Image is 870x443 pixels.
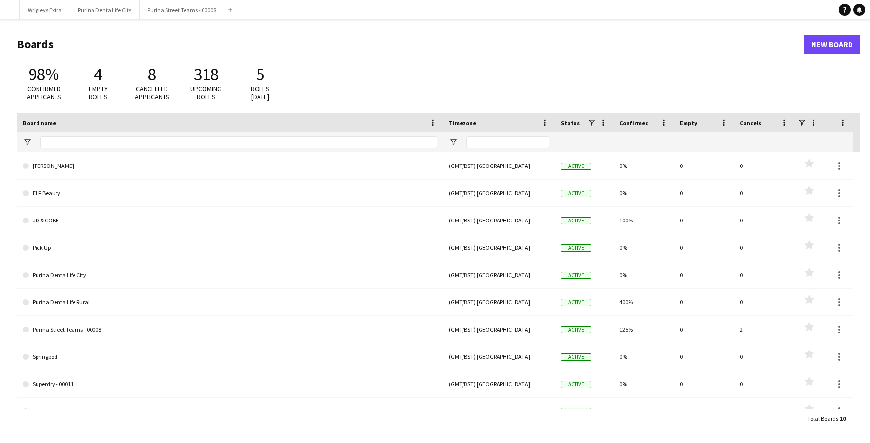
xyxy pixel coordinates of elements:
[443,289,555,315] div: (GMT/BST) [GEOGRAPHIC_DATA]
[23,119,56,127] span: Board name
[734,207,795,234] div: 0
[674,370,734,397] div: 0
[17,37,804,52] h1: Boards
[443,180,555,206] div: (GMT/BST) [GEOGRAPHIC_DATA]
[23,398,437,425] a: Wrigleys Extra
[561,299,591,306] span: Active
[70,0,140,19] button: Purina Denta Life City
[674,207,734,234] div: 0
[194,64,219,85] span: 318
[23,152,437,180] a: [PERSON_NAME]
[613,152,674,179] div: 0%
[449,138,458,147] button: Open Filter Menu
[561,119,580,127] span: Status
[734,152,795,179] div: 0
[443,261,555,288] div: (GMT/BST) [GEOGRAPHIC_DATA]
[190,84,222,101] span: Upcoming roles
[148,64,156,85] span: 8
[674,316,734,343] div: 0
[23,343,437,370] a: Springpod
[561,272,591,279] span: Active
[561,190,591,197] span: Active
[251,84,270,101] span: Roles [DATE]
[466,136,549,148] input: Timezone Filter Input
[613,289,674,315] div: 400%
[23,316,437,343] a: Purina Street Teams - 00008
[734,261,795,288] div: 0
[40,136,437,148] input: Board name Filter Input
[807,415,838,422] span: Total Boards
[674,180,734,206] div: 0
[674,261,734,288] div: 0
[27,84,61,101] span: Confirmed applicants
[449,119,476,127] span: Timezone
[740,119,761,127] span: Cancels
[734,289,795,315] div: 0
[613,370,674,397] div: 0%
[613,234,674,261] div: 0%
[734,316,795,343] div: 2
[89,84,108,101] span: Empty roles
[256,64,264,85] span: 5
[734,370,795,397] div: 0
[734,234,795,261] div: 0
[807,409,846,428] div: :
[674,289,734,315] div: 0
[674,398,734,425] div: 4
[561,353,591,361] span: Active
[443,234,555,261] div: (GMT/BST) [GEOGRAPHIC_DATA]
[20,0,70,19] button: Wrigleys Extra
[613,343,674,370] div: 0%
[23,370,437,398] a: Superdry - 00011
[443,398,555,425] div: (GMT/BST) [GEOGRAPHIC_DATA]
[443,316,555,343] div: (GMT/BST) [GEOGRAPHIC_DATA]
[561,408,591,415] span: Active
[94,64,102,85] span: 4
[613,316,674,343] div: 125%
[23,289,437,316] a: Purina Denta Life Rural
[23,234,437,261] a: Pick Up
[23,207,437,234] a: JD & COKE
[613,398,674,425] div: 98%
[135,84,169,101] span: Cancelled applicants
[561,244,591,252] span: Active
[561,217,591,224] span: Active
[561,381,591,388] span: Active
[613,207,674,234] div: 100%
[619,119,649,127] span: Confirmed
[23,261,437,289] a: Purina Denta Life City
[29,64,59,85] span: 98%
[561,326,591,333] span: Active
[443,343,555,370] div: (GMT/BST) [GEOGRAPHIC_DATA]
[734,180,795,206] div: 0
[613,180,674,206] div: 0%
[840,415,846,422] span: 10
[674,343,734,370] div: 0
[443,207,555,234] div: (GMT/BST) [GEOGRAPHIC_DATA]
[23,138,32,147] button: Open Filter Menu
[443,370,555,397] div: (GMT/BST) [GEOGRAPHIC_DATA]
[734,343,795,370] div: 0
[613,261,674,288] div: 0%
[674,152,734,179] div: 0
[674,234,734,261] div: 0
[443,152,555,179] div: (GMT/BST) [GEOGRAPHIC_DATA]
[734,398,795,425] div: 6
[680,119,697,127] span: Empty
[804,35,860,54] a: New Board
[561,163,591,170] span: Active
[140,0,224,19] button: Purina Street Teams - 00008
[23,180,437,207] a: ELF Beauty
